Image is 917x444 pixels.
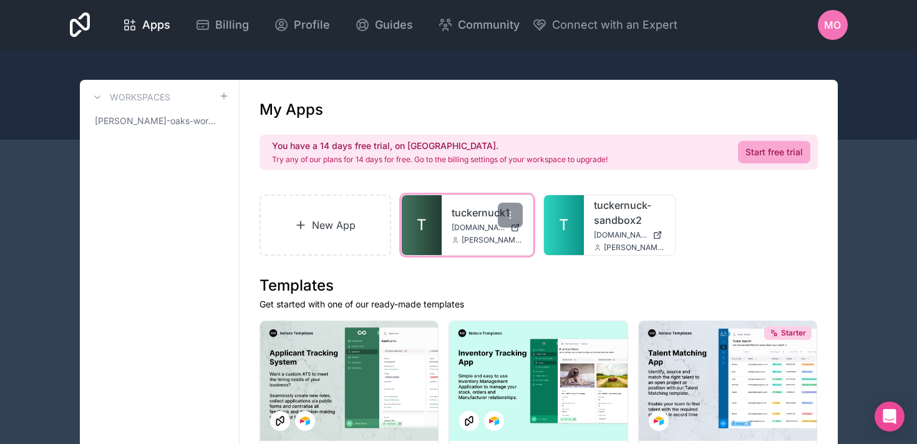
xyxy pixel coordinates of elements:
[552,16,677,34] span: Connect with an Expert
[294,16,330,34] span: Profile
[532,16,677,34] button: Connect with an Expert
[458,16,520,34] span: Community
[142,16,170,34] span: Apps
[604,243,665,253] span: [PERSON_NAME][EMAIL_ADDRESS][DOMAIN_NAME]
[402,195,442,255] a: T
[110,91,170,104] h3: Workspaces
[452,223,505,233] span: [DOMAIN_NAME]
[417,215,427,235] span: T
[544,195,584,255] a: T
[90,110,229,132] a: [PERSON_NAME]-oaks-workspace
[875,402,905,432] div: Open Intercom Messenger
[559,215,569,235] span: T
[90,90,170,105] a: Workspaces
[260,298,818,311] p: Get started with one of our ready-made templates
[654,416,664,426] img: Airtable Logo
[185,11,259,39] a: Billing
[264,11,340,39] a: Profile
[462,235,523,245] span: [PERSON_NAME][EMAIL_ADDRESS][DOMAIN_NAME]
[781,328,806,338] span: Starter
[345,11,423,39] a: Guides
[824,17,841,32] span: MO
[272,140,608,152] h2: You have a 14 days free trial, on [GEOGRAPHIC_DATA].
[428,11,530,39] a: Community
[489,416,499,426] img: Airtable Logo
[594,230,665,240] a: [DOMAIN_NAME]
[738,141,810,163] a: Start free trial
[260,276,818,296] h1: Templates
[375,16,413,34] span: Guides
[452,205,523,220] a: tuckernuck1
[594,230,648,240] span: [DOMAIN_NAME]
[260,195,392,256] a: New App
[112,11,180,39] a: Apps
[300,416,310,426] img: Airtable Logo
[95,115,219,127] span: [PERSON_NAME]-oaks-workspace
[215,16,249,34] span: Billing
[260,100,323,120] h1: My Apps
[272,155,608,165] p: Try any of our plans for 14 days for free. Go to the billing settings of your workspace to upgrade!
[452,223,523,233] a: [DOMAIN_NAME]
[594,198,665,228] a: tuckernuck-sandbox2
